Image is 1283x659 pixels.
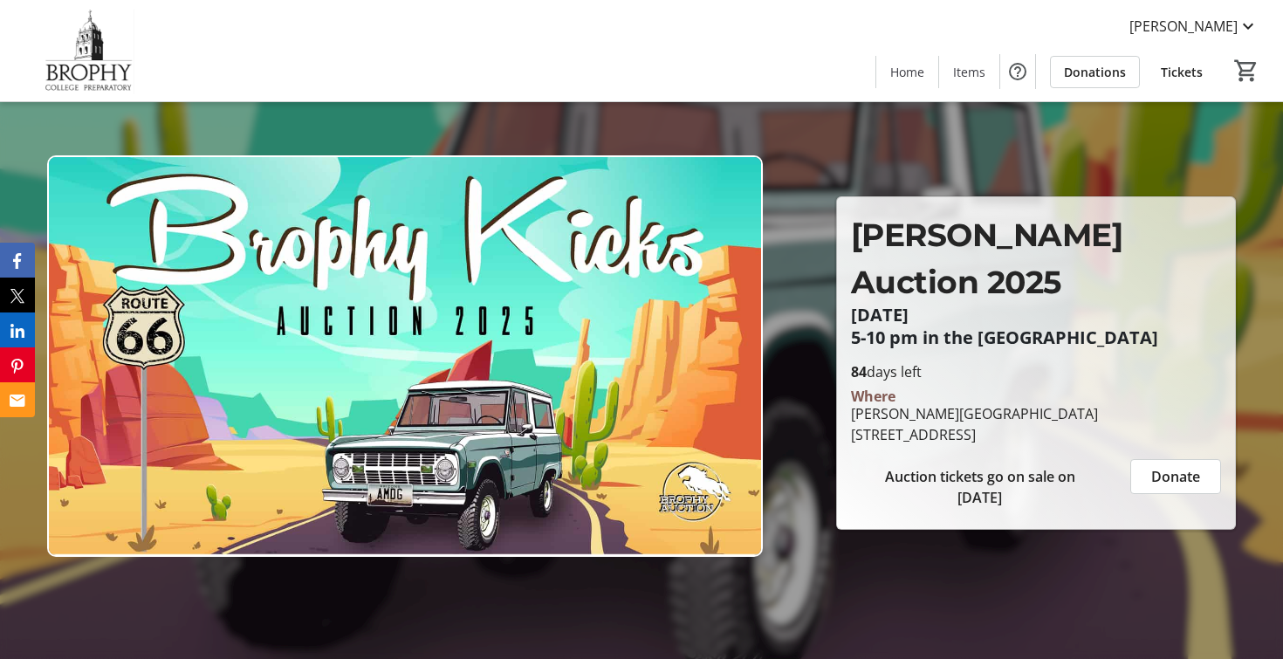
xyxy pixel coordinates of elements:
[1129,16,1238,37] span: [PERSON_NAME]
[1151,466,1200,487] span: Donate
[851,403,1098,424] div: [PERSON_NAME][GEOGRAPHIC_DATA]
[851,459,1109,515] button: Auction tickets go on sale on [DATE]
[851,389,895,403] div: Where
[851,362,867,381] span: 84
[851,361,1221,382] p: days left
[953,63,985,81] span: Items
[1064,63,1126,81] span: Donations
[851,424,1098,445] div: [STREET_ADDRESS]
[1231,55,1262,86] button: Cart
[1050,56,1140,88] a: Donations
[1000,54,1035,89] button: Help
[1115,12,1273,40] button: [PERSON_NAME]
[872,466,1088,508] span: Auction tickets go on sale on [DATE]
[1130,459,1221,494] button: Donate
[851,216,1123,301] span: [PERSON_NAME] Auction 2025
[47,155,762,558] img: Campaign CTA Media Photo
[890,63,924,81] span: Home
[876,56,938,88] a: Home
[851,328,1221,347] p: 5-10 pm in the [GEOGRAPHIC_DATA]
[939,56,999,88] a: Items
[851,305,1221,325] p: [DATE]
[10,7,166,94] img: Brophy College Preparatory 's Logo
[1161,63,1203,81] span: Tickets
[1147,56,1217,88] a: Tickets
